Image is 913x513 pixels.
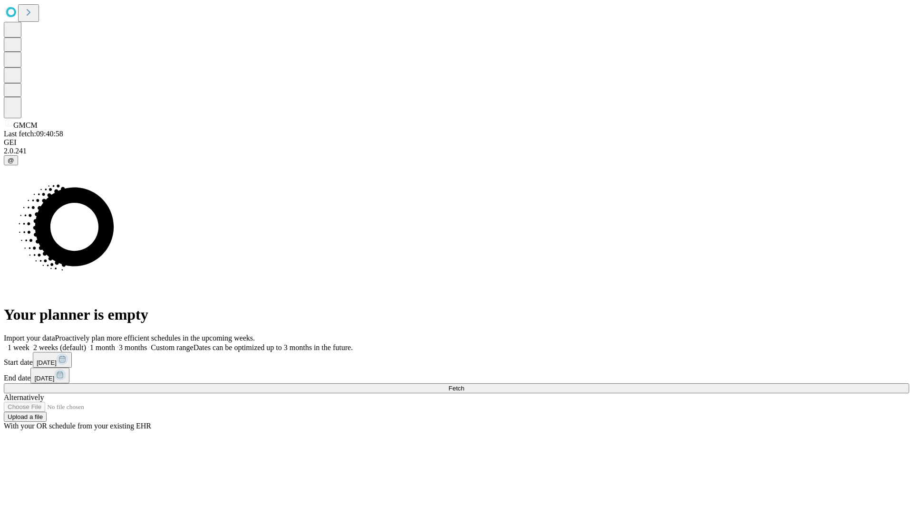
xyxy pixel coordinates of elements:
[119,343,147,351] span: 3 months
[4,393,44,401] span: Alternatively
[4,352,909,368] div: Start date
[194,343,353,351] span: Dates can be optimized up to 3 months in the future.
[4,334,55,342] span: Import your data
[8,343,29,351] span: 1 week
[30,368,69,383] button: [DATE]
[151,343,193,351] span: Custom range
[33,343,86,351] span: 2 weeks (default)
[4,306,909,323] h1: Your planner is empty
[4,155,18,165] button: @
[13,121,38,129] span: GMCM
[8,157,14,164] span: @
[4,368,909,383] div: End date
[448,385,464,392] span: Fetch
[4,130,63,138] span: Last fetch: 09:40:58
[4,422,151,430] span: With your OR schedule from your existing EHR
[4,147,909,155] div: 2.0.241
[90,343,115,351] span: 1 month
[55,334,255,342] span: Proactively plan more efficient schedules in the upcoming weeks.
[4,412,47,422] button: Upload a file
[33,352,72,368] button: [DATE]
[34,375,54,382] span: [DATE]
[37,359,57,366] span: [DATE]
[4,383,909,393] button: Fetch
[4,138,909,147] div: GEI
